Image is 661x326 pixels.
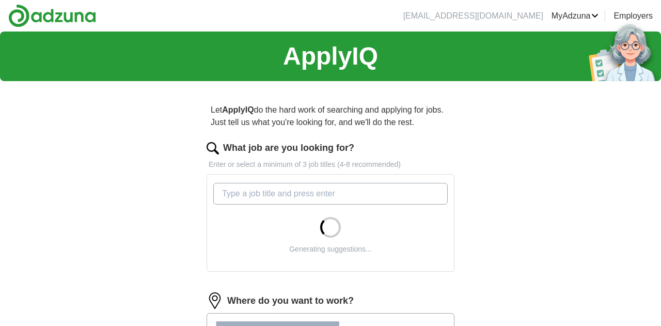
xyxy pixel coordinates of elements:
[8,4,96,27] img: Adzuna logo
[207,159,454,170] p: Enter or select a minimum of 3 job titles (4-8 recommended)
[223,141,354,155] label: What job are you looking for?
[552,10,599,22] a: MyAdzuna
[289,244,372,255] div: Generating suggestions...
[207,292,223,309] img: location.png
[283,38,378,75] h1: ApplyIQ
[227,294,354,308] label: Where do you want to work?
[403,10,543,22] li: [EMAIL_ADDRESS][DOMAIN_NAME]
[213,183,448,205] input: Type a job title and press enter
[207,100,454,133] p: Let do the hard work of searching and applying for jobs. Just tell us what you're looking for, an...
[613,10,653,22] a: Employers
[207,142,219,154] img: search.png
[222,105,254,114] strong: ApplyIQ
